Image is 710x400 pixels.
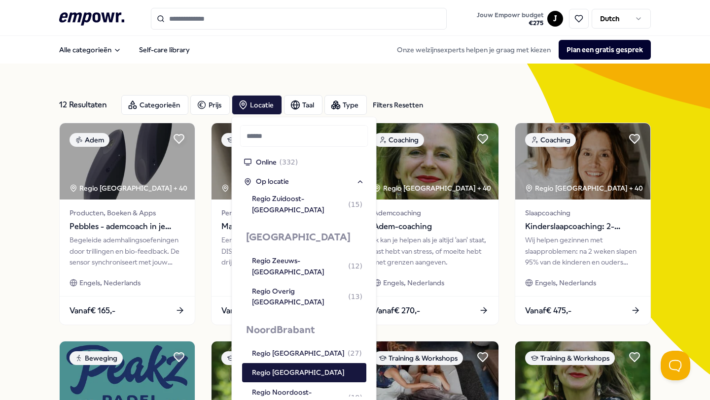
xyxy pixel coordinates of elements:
div: Filters Resetten [373,100,423,110]
span: ( 12 ) [348,261,362,271]
div: Training & Workshops [373,351,463,365]
span: Kinderslaapcoaching: 2-weekse slaapcoach trajecten [525,220,640,233]
nav: Main [51,40,198,60]
div: Regio [GEOGRAPHIC_DATA] + 40 [525,183,643,194]
div: Regio Overig [GEOGRAPHIC_DATA] [252,286,362,308]
div: Suggestions [240,191,368,397]
div: Training & Workshops [221,133,311,147]
div: Regio [GEOGRAPHIC_DATA] + 40 [373,183,491,194]
span: Vanaf € 325,- [221,304,268,317]
button: Alle categorieën [51,40,129,60]
div: Regio [GEOGRAPHIC_DATA] + 40 [221,183,339,194]
div: Ik kan je helpen als je altijd 'aan' staat, last hebt van stress, of moeite hebt met grenzen aang... [373,234,489,267]
span: Engels, Nederlands [535,277,596,288]
div: Training & Workshops [221,351,311,365]
span: Slaapcoaching [525,207,640,218]
button: Jouw Empowr budget€275 [475,9,545,29]
div: Adem [70,133,109,147]
div: Regio Zeeuws-[GEOGRAPHIC_DATA] [252,255,362,277]
span: Management drives [221,220,337,233]
span: Engels, Nederlands [79,277,141,288]
span: Adem-coaching [373,220,489,233]
button: Type [324,95,367,115]
img: package image [515,123,650,200]
span: Online [256,157,277,167]
button: Taal [284,95,322,115]
img: package image [363,123,498,200]
a: package imageTraining & WorkshopsRegio [GEOGRAPHIC_DATA] + 40PersoonlijkheidstestenManagement dri... [211,123,347,325]
span: ( 332 ) [280,157,298,167]
span: Vanaf € 165,- [70,304,115,317]
span: ( 15 ) [348,199,362,210]
div: Training & Workshops [525,351,615,365]
div: Regio [GEOGRAPHIC_DATA] [252,348,362,359]
button: J [547,11,563,27]
span: Producten, Boeken & Apps [70,207,185,218]
span: Engels, Nederlands [383,277,444,288]
img: package image [60,123,195,200]
a: package imageCoachingRegio [GEOGRAPHIC_DATA] + 40SlaapcoachingKinderslaapcoaching: 2-weekse slaap... [515,123,651,325]
a: Self-care library [131,40,198,60]
div: Beweging [70,351,123,365]
div: 12 Resultaten [59,95,113,115]
button: Plan een gratis gesprek [559,40,651,60]
div: Regio Zuidoost-[GEOGRAPHIC_DATA] [252,193,362,215]
span: Op locatie [256,176,289,187]
span: Ademcoaching [373,207,489,218]
div: Onze welzijnsexperts helpen je graag met kiezen [389,40,651,60]
div: Coaching [525,133,576,147]
span: Vanaf € 270,- [373,304,420,317]
a: package imageCoachingRegio [GEOGRAPHIC_DATA] + 40AdemcoachingAdem-coachingIk kan je helpen als je... [363,123,499,325]
button: Prijs [190,95,230,115]
span: Jouw Empowr budget [477,11,543,19]
iframe: Help Scout Beacon - Open [661,351,690,380]
input: Search for products, categories or subcategories [151,8,447,30]
img: package image [212,123,347,200]
span: ( 13 ) [348,291,362,302]
span: Pebbles - ademcoach in je handen [70,220,185,233]
span: ( 27 ) [348,348,362,359]
div: Regio [GEOGRAPHIC_DATA] [252,367,345,378]
div: Regio [GEOGRAPHIC_DATA] + 40 [70,183,187,194]
div: Begeleide ademhalingsoefeningen door trillingen en bio-feedback. De sensor synchroniseert met jou... [70,234,185,267]
button: Categorieën [121,95,188,115]
div: Een Management drives profiel of DISC-rapport geeft inzicht in drijfveren, gedragsstijl en ontwik... [221,234,337,267]
a: Jouw Empowr budget€275 [473,8,547,29]
span: Vanaf € 475,- [525,304,571,317]
div: Coaching [373,133,424,147]
span: Persoonlijkheidstesten [221,207,337,218]
button: Locatie [232,95,282,115]
span: € 275 [477,19,543,27]
div: Wij helpen gezinnen met slaapproblemen: na 2 weken slapen 95% van de kinderen en ouders beter. [525,234,640,267]
a: package imageAdemRegio [GEOGRAPHIC_DATA] + 40Producten, Boeken & AppsPebbles - ademcoach in je ha... [59,123,195,325]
